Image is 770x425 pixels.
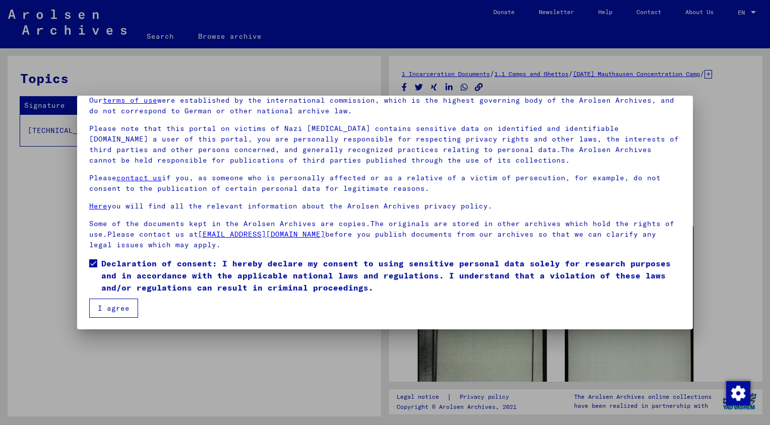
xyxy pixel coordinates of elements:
p: Some of the documents kept in the Arolsen Archives are copies.The originals are stored in other a... [89,219,681,250]
p: Our were established by the international commission, which is the highest governing body of the ... [89,95,681,116]
a: [EMAIL_ADDRESS][DOMAIN_NAME] [198,230,325,239]
button: I agree [89,299,138,318]
span: Declaration of consent: I hereby declare my consent to using sensitive personal data solely for r... [101,257,681,294]
a: Here [89,201,107,210]
p: Please note that this portal on victims of Nazi [MEDICAL_DATA] contains sensitive data on identif... [89,123,681,166]
p: you will find all the relevant information about the Arolsen Archives privacy policy. [89,201,681,211]
img: Change consent [726,381,750,405]
a: terms of use [103,96,157,105]
a: contact us [116,173,162,182]
p: Please if you, as someone who is personally affected or as a relative of a victim of persecution,... [89,173,681,194]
